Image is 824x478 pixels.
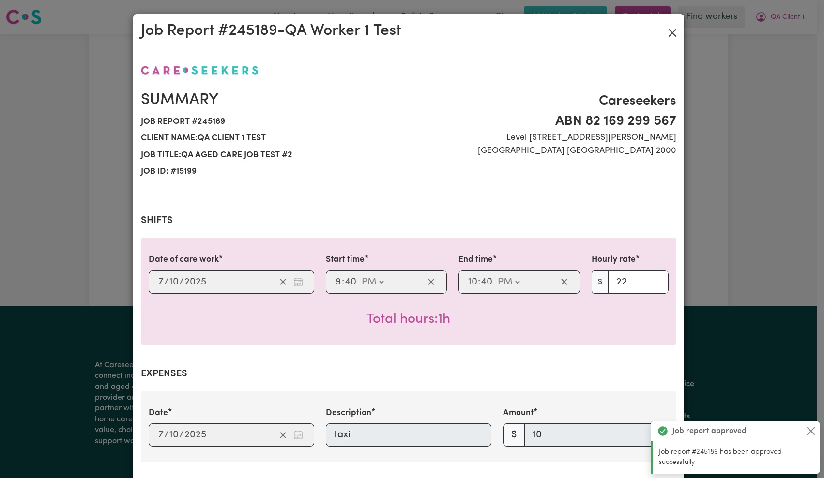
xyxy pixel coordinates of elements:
span: $ [592,270,609,294]
input: -- [169,275,179,289]
input: -- [335,275,342,289]
h2: Job Report # 245189 - QA Worker 1 Test [141,22,401,40]
label: Description [326,407,371,419]
h2: Summary [141,91,403,109]
p: Job report #245189 has been approved successfully [659,447,814,468]
span: [GEOGRAPHIC_DATA] [GEOGRAPHIC_DATA] 2000 [414,145,676,157]
span: Job ID: # 15199 [141,164,403,180]
label: Hourly rate [592,254,636,266]
span: : [478,277,480,287]
input: -- [158,428,164,442]
h2: Shifts [141,215,676,226]
strong: Job report approved [672,425,747,437]
img: Careseekers logo [141,66,259,75]
label: Date [149,407,168,419]
button: Close [805,425,817,437]
span: / [179,430,184,440]
input: -- [169,428,179,442]
label: Start time [326,254,365,266]
span: / [164,430,169,440]
span: $ [503,423,525,447]
span: Total hours worked: 1 hour [366,313,450,326]
input: taxi [326,423,491,447]
input: -- [344,275,357,289]
button: Close [665,25,680,41]
label: Amount [503,407,534,419]
span: Level [STREET_ADDRESS][PERSON_NAME] [414,132,676,144]
button: Clear date [275,275,290,289]
span: Job title: QA Aged Care Job Test #2 [141,147,403,164]
span: Careseekers [414,91,676,111]
button: Enter the date of expense [290,428,306,442]
button: Clear date [275,428,290,442]
input: -- [468,275,478,289]
span: / [179,277,184,287]
input: ---- [184,428,207,442]
span: Client name: QA Client 1 Test [141,130,403,147]
span: : [342,277,344,287]
button: Enter the date of care work [290,275,306,289]
span: Job report # 245189 [141,114,403,130]
label: End time [458,254,493,266]
input: -- [158,275,164,289]
input: -- [480,275,493,289]
input: ---- [184,275,207,289]
h2: Expenses [141,368,676,380]
label: Date of care work [149,254,219,266]
span: ABN 82 169 299 567 [414,111,676,132]
span: / [164,277,169,287]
